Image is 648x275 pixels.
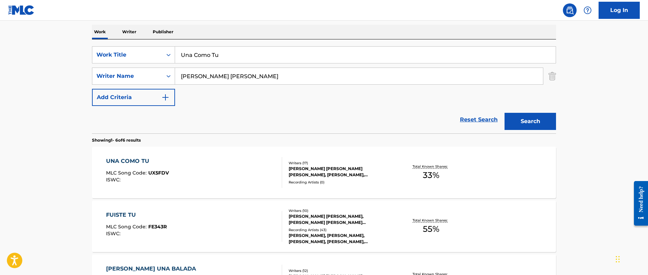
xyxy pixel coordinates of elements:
p: Publisher [151,25,175,39]
div: Help [581,3,594,17]
img: MLC Logo [8,5,35,15]
div: Writers ( 12 ) [289,268,392,273]
img: 9d2ae6d4665cec9f34b9.svg [161,93,170,101]
iframe: Chat Widget [614,242,648,275]
a: FUISTE TUMLC Song Code:FE343RISWC:Writers (10)[PERSON_NAME] [PERSON_NAME], [PERSON_NAME] [PERSON_... [92,201,556,252]
form: Search Form [92,46,556,133]
img: Delete Criterion [548,68,556,85]
div: Drag [616,249,620,270]
img: search [566,6,574,14]
a: Public Search [563,3,577,17]
p: Work [92,25,108,39]
div: Writers ( 10 ) [289,208,392,213]
div: UNA COMO TU [106,157,169,165]
div: Writer Name [96,72,158,80]
span: ISWC : [106,230,122,237]
p: Total Known Shares: [413,218,449,223]
span: MLC Song Code : [106,224,148,230]
div: [PERSON_NAME] [PERSON_NAME], [PERSON_NAME] [PERSON_NAME] [PERSON_NAME], [PERSON_NAME], [PERSON_NA... [289,213,392,226]
div: [PERSON_NAME], [PERSON_NAME], [PERSON_NAME], [PERSON_NAME], [PERSON_NAME], [PERSON_NAME] [PERSON_... [289,232,392,245]
button: Add Criteria [92,89,175,106]
span: MLC Song Code : [106,170,148,176]
p: Showing 1 - 6 of 6 results [92,137,141,143]
a: UNA COMO TUMLC Song Code:UX5FDVISWC:Writers (17)[PERSON_NAME] [PERSON_NAME] [PERSON_NAME], [PERSO... [92,147,556,198]
a: Log In [599,2,640,19]
span: 33 % [423,169,439,181]
div: Work Title [96,51,158,59]
span: 55 % [423,223,439,235]
span: ISWC : [106,177,122,183]
button: Search [505,113,556,130]
span: FE343R [148,224,167,230]
div: Writers ( 17 ) [289,160,392,166]
div: FUISTE TU [106,211,167,219]
div: [PERSON_NAME] [PERSON_NAME] [PERSON_NAME], [PERSON_NAME], [PERSON_NAME] DE [PERSON_NAME], [PERSON... [289,166,392,178]
div: Recording Artists ( 0 ) [289,180,392,185]
p: Writer [120,25,138,39]
span: UX5FDV [148,170,169,176]
div: Recording Artists ( 43 ) [289,227,392,232]
p: Total Known Shares: [413,164,449,169]
iframe: Resource Center [629,176,648,231]
img: help [583,6,592,14]
a: Reset Search [456,112,501,127]
div: [PERSON_NAME] UNA BALADA [106,265,199,273]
